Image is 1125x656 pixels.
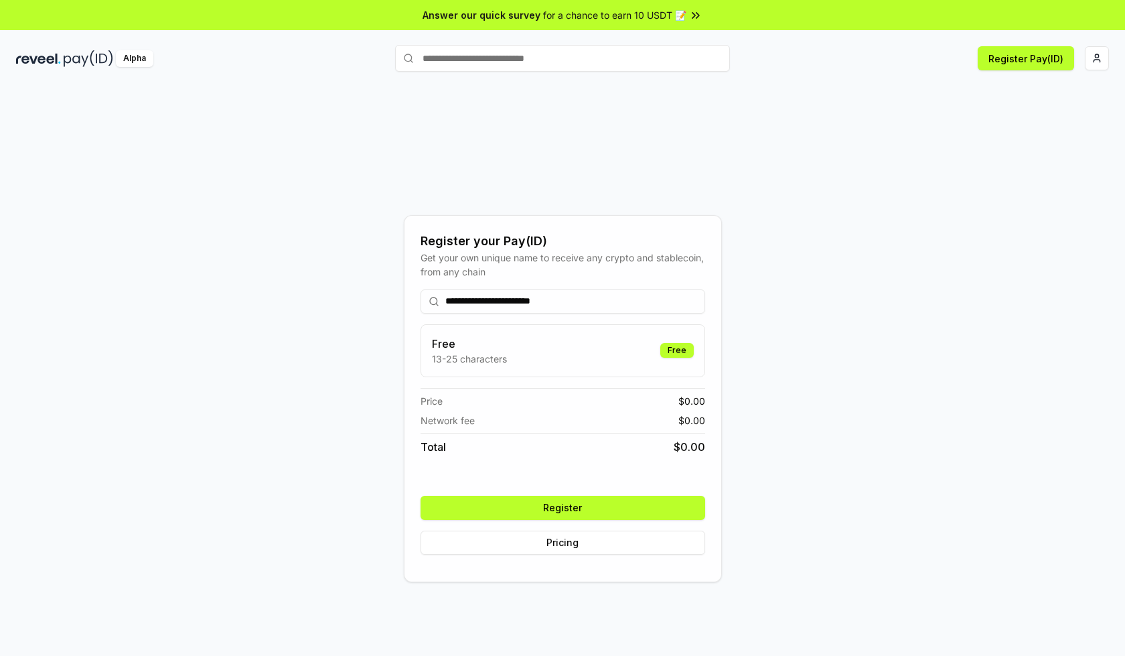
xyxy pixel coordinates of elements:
div: Get your own unique name to receive any crypto and stablecoin, from any chain [421,251,705,279]
button: Register Pay(ID) [978,46,1074,70]
h3: Free [432,336,507,352]
span: for a chance to earn 10 USDT 📝 [543,8,686,22]
div: Alpha [116,50,153,67]
span: Network fee [421,413,475,428]
p: 13-25 characters [432,352,507,366]
div: Register your Pay(ID) [421,232,705,251]
span: $ 0.00 [674,439,705,455]
span: $ 0.00 [678,394,705,408]
span: Total [421,439,446,455]
div: Free [660,343,694,358]
span: Answer our quick survey [423,8,540,22]
button: Pricing [421,531,705,555]
span: Price [421,394,443,408]
span: $ 0.00 [678,413,705,428]
button: Register [421,496,705,520]
img: reveel_dark [16,50,61,67]
img: pay_id [64,50,113,67]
